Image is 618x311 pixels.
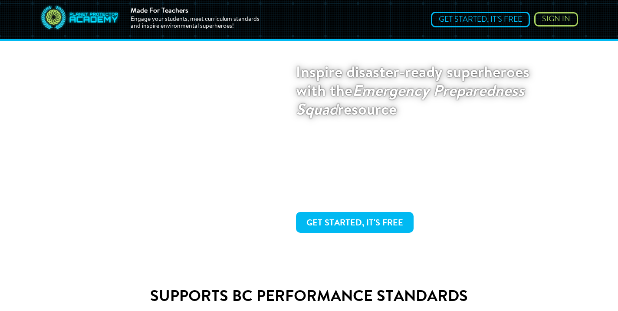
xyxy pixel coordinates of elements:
[439,16,522,24] a: Get Started, It's Free
[296,84,524,119] em: Emergency Preparedness Squad
[131,6,260,16] h3: Made For Teachers
[534,12,578,26] a: Sign In
[296,212,414,233] a: Get Started, It's Free
[49,64,267,179] img: planet-protector-academy-emergency-squadl-video.jpg
[40,4,120,30] img: Planet Protector Logo desktop
[296,64,542,121] h2: Inspire disaster-ready superheroes with the resource
[131,16,260,30] p: Engage your students, meet curriculum standards and inspire environmental superheroes!
[315,138,507,146] strong: Trusted by teachers and kids for 10+ years in 400+ cities
[75,289,543,309] h1: Supports BC Performance Standards
[315,162,476,170] strong: Exciting and fun arts and game-based activities
[315,186,525,194] strong: Supports science, arts, language and social studies for Gr. K-5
